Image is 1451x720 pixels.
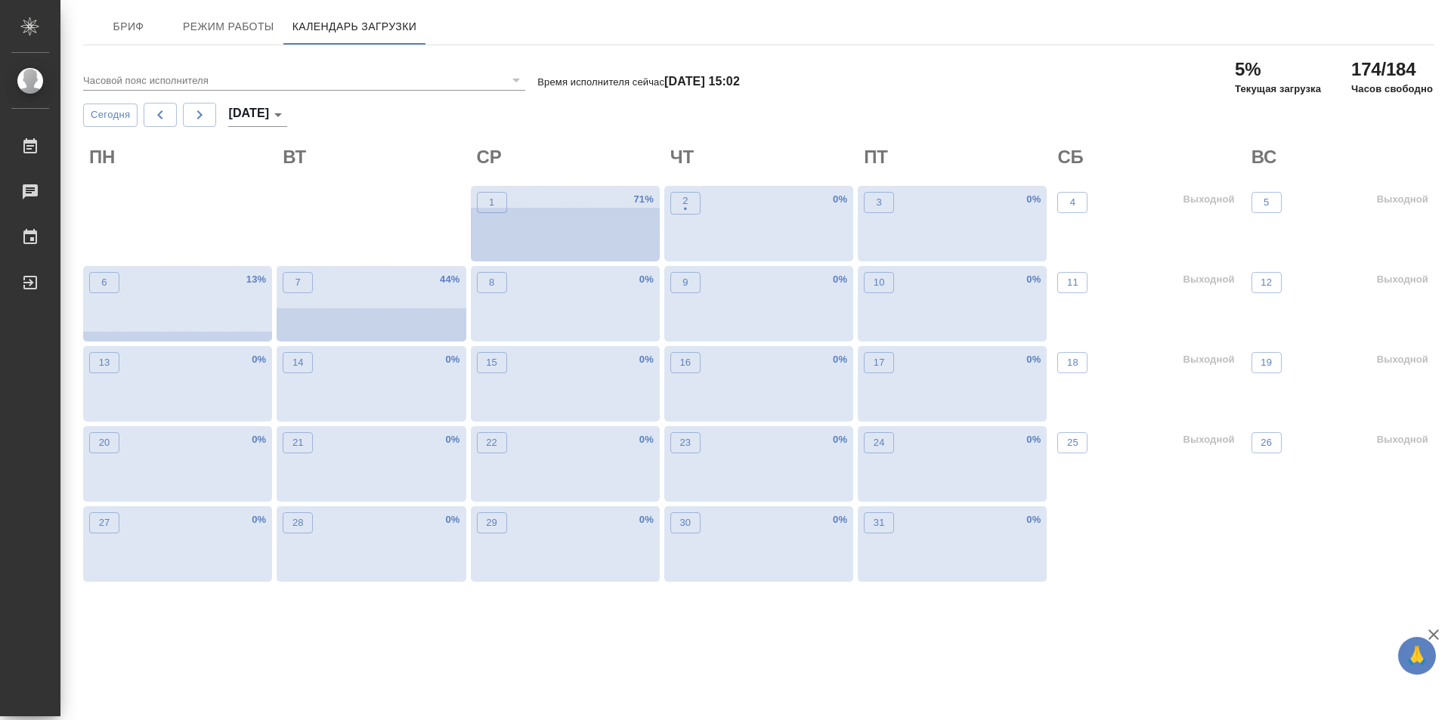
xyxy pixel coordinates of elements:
[292,355,304,370] p: 14
[1261,275,1272,290] p: 12
[252,432,266,447] p: 0 %
[445,352,459,367] p: 0 %
[833,192,847,207] p: 0 %
[874,515,885,530] p: 31
[1026,192,1041,207] p: 0 %
[1251,432,1282,453] button: 26
[92,17,165,36] span: Бриф
[1235,82,1321,97] p: Текущая загрузка
[864,145,1047,169] h2: ПТ
[292,435,304,450] p: 21
[1377,272,1428,287] p: Выходной
[682,275,688,290] p: 9
[874,355,885,370] p: 17
[1183,432,1234,447] p: Выходной
[682,202,688,217] p: •
[477,512,507,533] button: 29
[833,432,847,447] p: 0 %
[445,432,459,447] p: 0 %
[477,192,507,213] button: 1
[183,17,274,36] span: Режим работы
[283,272,313,293] button: 7
[477,272,507,293] button: 8
[639,512,654,527] p: 0 %
[292,515,304,530] p: 28
[1183,272,1234,287] p: Выходной
[1377,432,1428,447] p: Выходной
[477,352,507,373] button: 15
[864,352,894,373] button: 17
[1057,432,1087,453] button: 25
[664,75,740,88] h4: [DATE] 15:02
[874,435,885,450] p: 24
[670,352,701,373] button: 16
[1057,352,1087,373] button: 18
[639,432,654,447] p: 0 %
[1026,352,1041,367] p: 0 %
[283,352,313,373] button: 14
[639,352,654,367] p: 0 %
[252,512,266,527] p: 0 %
[1183,192,1234,207] p: Выходной
[670,432,701,453] button: 23
[1351,82,1433,97] p: Часов свободно
[1261,435,1272,450] p: 26
[1377,192,1428,207] p: Выходной
[99,355,110,370] p: 13
[670,272,701,293] button: 9
[1404,640,1430,672] span: 🙏
[1057,192,1087,213] button: 4
[1067,275,1078,290] p: 11
[1251,145,1434,169] h2: ВС
[833,512,847,527] p: 0 %
[252,352,266,367] p: 0 %
[283,512,313,533] button: 28
[1264,195,1269,210] p: 5
[1398,637,1436,675] button: 🙏
[1026,272,1041,287] p: 0 %
[486,355,497,370] p: 15
[679,355,691,370] p: 16
[876,195,881,210] p: 3
[1183,352,1234,367] p: Выходной
[283,145,466,169] h2: ВТ
[1070,195,1075,210] p: 4
[246,272,266,287] p: 13 %
[864,512,894,533] button: 31
[864,272,894,293] button: 10
[1067,435,1078,450] p: 25
[445,512,459,527] p: 0 %
[489,275,494,290] p: 8
[89,352,119,373] button: 13
[679,515,691,530] p: 30
[1251,352,1282,373] button: 19
[874,275,885,290] p: 10
[1026,512,1041,527] p: 0 %
[89,272,119,293] button: 6
[228,103,287,127] div: [DATE]
[1057,145,1240,169] h2: СБ
[99,515,110,530] p: 27
[489,195,494,210] p: 1
[633,192,653,207] p: 71 %
[1351,57,1433,82] h2: 174/184
[537,76,740,88] p: Время исполнителя сейчас
[292,17,417,36] span: Календарь загрузки
[477,145,660,169] h2: СР
[101,275,107,290] p: 6
[864,432,894,453] button: 24
[1057,272,1087,293] button: 11
[486,435,497,450] p: 22
[1251,272,1282,293] button: 12
[833,272,847,287] p: 0 %
[295,275,301,290] p: 7
[670,192,701,215] button: 2•
[1026,432,1041,447] p: 0 %
[83,104,138,127] button: Сегодня
[89,432,119,453] button: 20
[1235,57,1321,82] h2: 5%
[1261,355,1272,370] p: 19
[682,193,688,209] p: 2
[670,512,701,533] button: 30
[486,515,497,530] p: 29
